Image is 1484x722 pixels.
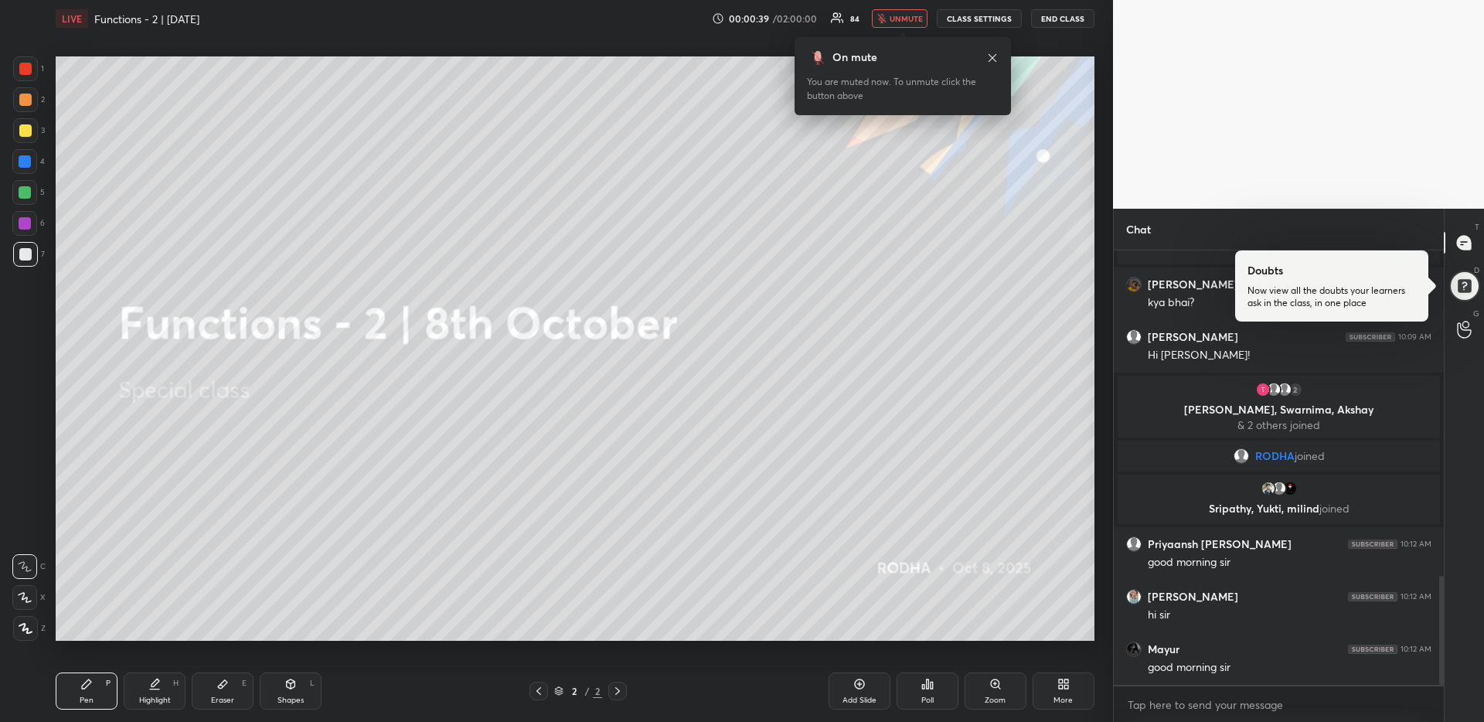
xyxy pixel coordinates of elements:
p: Chat [1114,209,1163,250]
p: G [1473,308,1479,319]
div: 6 [12,211,45,236]
div: Hi [PERSON_NAME]! [1148,348,1431,363]
div: grid [1114,250,1444,685]
div: 5 [12,180,45,205]
img: thumbnail.jpg [1127,278,1141,291]
div: good morning sir [1148,660,1431,676]
div: 2 [567,686,582,696]
div: On mute [832,49,877,66]
div: Highlight [139,696,171,704]
span: RODHA [1255,450,1295,462]
h6: Priyaansh [PERSON_NAME] [1148,537,1292,551]
div: Poll [921,696,934,704]
img: thumbnail.jpg [1127,590,1141,604]
div: 2 [593,684,602,698]
img: default.png [1271,481,1287,496]
h6: Mayur [1148,642,1179,656]
div: More [1053,696,1073,704]
img: default.png [1266,382,1281,397]
p: [PERSON_NAME], Swarnima, Akshay [1127,404,1431,416]
div: Eraser [211,696,234,704]
img: 4P8fHbbgJtejmAAAAAElFTkSuQmCC [1348,645,1397,654]
div: Z [13,616,46,641]
p: & 2 others joined [1127,419,1431,431]
div: 2 [13,87,45,112]
div: 1 [13,56,44,81]
p: Sripathy, Yukti, milind [1127,502,1431,515]
div: 10:12 AM [1401,540,1431,549]
img: thumbnail.jpg [1261,481,1276,496]
div: / [585,686,590,696]
div: hi sir [1148,608,1431,623]
div: H [173,679,179,687]
button: END CLASS [1031,9,1094,28]
div: P [106,679,111,687]
div: LIVE [56,9,88,28]
img: thumbnail.jpg [1282,481,1298,496]
div: X [12,585,46,610]
img: thumbnail.jpg [1127,642,1141,656]
div: 2 [1288,382,1303,397]
div: 4 [12,149,45,174]
p: D [1474,264,1479,276]
div: 10:12 AM [1401,645,1431,654]
div: good morning sir [1148,555,1431,570]
h4: Functions - 2 | [DATE] [94,12,199,26]
div: 10:12 AM [1401,592,1431,601]
h6: [PERSON_NAME] [1148,330,1238,344]
h6: [PERSON_NAME] [1148,278,1238,291]
img: 4P8fHbbgJtejmAAAAAElFTkSuQmCC [1348,592,1397,601]
div: E [242,679,247,687]
div: C [12,554,46,579]
div: Add Slide [842,696,876,704]
p: T [1475,221,1479,233]
span: joined [1319,501,1350,516]
img: 4P8fHbbgJtejmAAAAAElFTkSuQmCC [1346,332,1395,342]
div: L [310,679,315,687]
button: CLASS SETTINGS [937,9,1022,28]
img: thumbnail.jpg [1255,382,1271,397]
div: Zoom [985,696,1006,704]
h6: [PERSON_NAME] [1148,590,1238,604]
span: joined [1295,450,1325,462]
img: 4P8fHbbgJtejmAAAAAElFTkSuQmCC [1348,540,1397,549]
div: Shapes [277,696,304,704]
div: 3 [13,118,45,143]
div: kya bhai? [1148,295,1431,311]
div: 7 [13,242,45,267]
img: default.png [1127,330,1141,344]
img: default.png [1234,448,1249,464]
div: 84 [850,15,859,22]
img: default.png [1127,537,1141,551]
div: 10:09 AM [1398,332,1431,342]
div: You are muted now. To unmute click the button above [807,75,999,103]
div: Pen [80,696,94,704]
img: default.png [1277,382,1292,397]
span: unmute [890,13,923,24]
button: unmute [872,9,927,28]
